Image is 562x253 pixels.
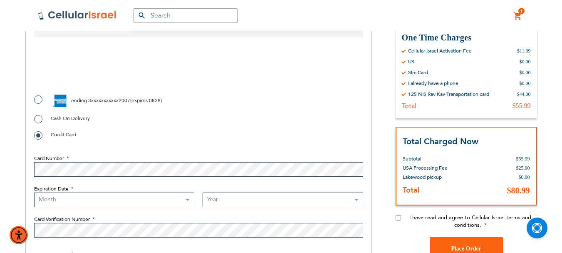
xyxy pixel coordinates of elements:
[520,69,531,76] div: $0.00
[34,216,90,223] span: Card Verification Number
[513,11,522,21] a: 1
[520,80,531,87] div: $0.00
[516,165,530,171] span: $25.00
[34,185,69,192] span: Expiration Date
[71,97,87,104] span: ending
[88,97,130,104] span: 3xxxxxxxxxxx2007
[38,10,117,20] img: Cellular Israel Logo
[34,56,161,88] iframe: reCAPTCHA
[403,174,442,180] span: Lakewood pickup
[451,245,481,252] span: Place Order
[408,58,414,65] div: US
[408,80,458,87] div: I already have a phone
[507,186,530,195] span: $80.99
[51,95,70,107] img: American Express
[402,32,531,43] h3: One Time Charges
[408,69,428,76] div: Sim Card
[51,131,76,138] span: Credit Card
[403,136,478,147] strong: Total Charged Now
[516,156,530,162] span: $55.99
[520,8,523,15] span: 1
[519,174,530,180] span: $0.00
[149,97,161,104] span: 0828
[131,97,148,104] span: expires
[403,165,448,171] span: USA Processing Fee
[34,155,64,162] span: Card Number
[403,148,468,163] th: Subtotal
[517,48,531,54] div: $11.99
[512,102,531,110] div: $55.99
[520,58,531,65] div: $0.00
[517,91,531,98] div: $44.00
[408,91,489,98] div: 125 NIS Rav Kav Transportation card
[402,102,416,110] div: Total
[134,8,238,23] input: Search
[409,214,531,229] span: I have read and agree to Cellular Israel terms and conditions.
[10,226,28,244] div: Accessibility Menu
[408,48,472,54] div: Cellular Israel Activation Fee
[403,185,420,195] strong: Total
[51,115,90,122] span: Cash On Delivery
[34,95,162,107] label: ( : )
